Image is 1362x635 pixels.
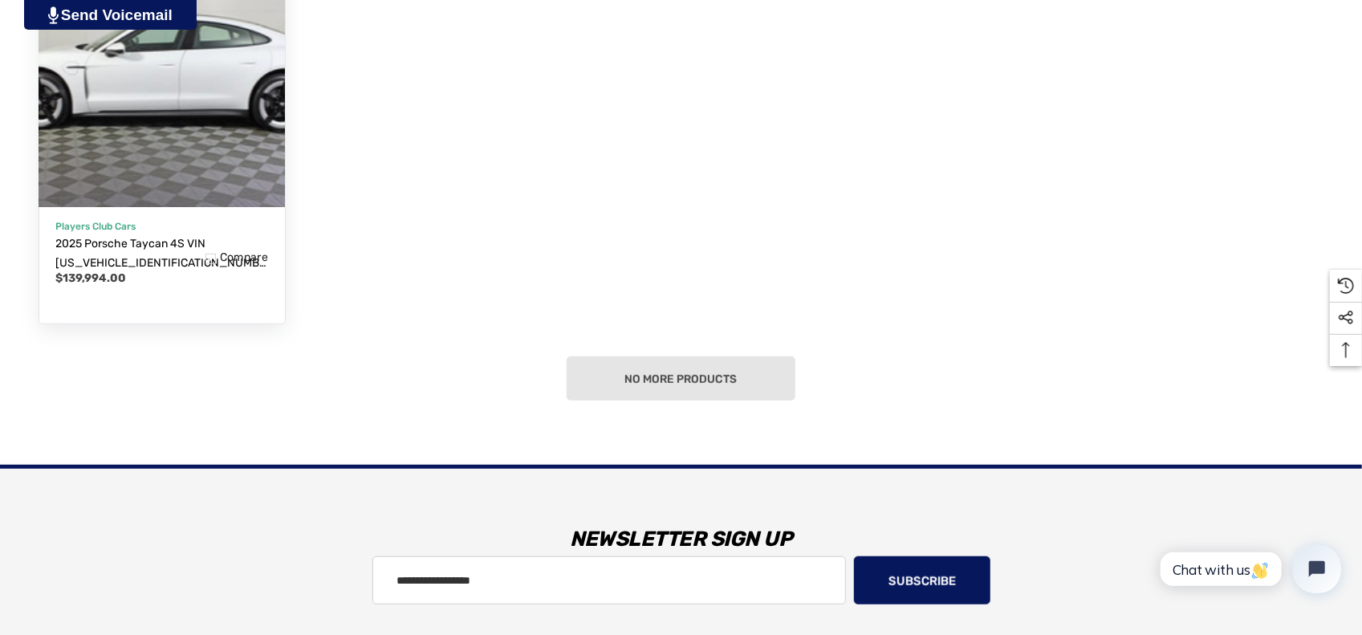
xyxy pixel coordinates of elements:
img: PjwhLS0gR2VuZXJhdG9yOiBHcmF2aXQuaW8gLS0+PHN2ZyB4bWxucz0iaHR0cDovL3d3dy53My5vcmcvMjAwMC9zdmciIHhtb... [48,6,59,24]
span: 2025 Porsche Taycan 4S VIN [US_VEHICLE_IDENTIFICATION_NUMBER] [56,237,266,289]
iframe: Tidio Chat [1143,531,1355,607]
p: Players Club Cars [56,216,268,237]
span: Compare [220,250,268,265]
span: $139,994.00 [56,271,127,285]
svg: Top [1330,342,1362,358]
button: Subscribe [854,556,990,604]
h3: Newsletter Sign Up [20,515,1342,564]
nav: pagination [32,356,1330,401]
svg: Social Media [1338,310,1354,326]
a: 2025 Porsche Taycan 4S VIN WP0AB2Y17SSA40819,$139,994.00 [56,234,268,273]
svg: Recently Viewed [1338,278,1354,294]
